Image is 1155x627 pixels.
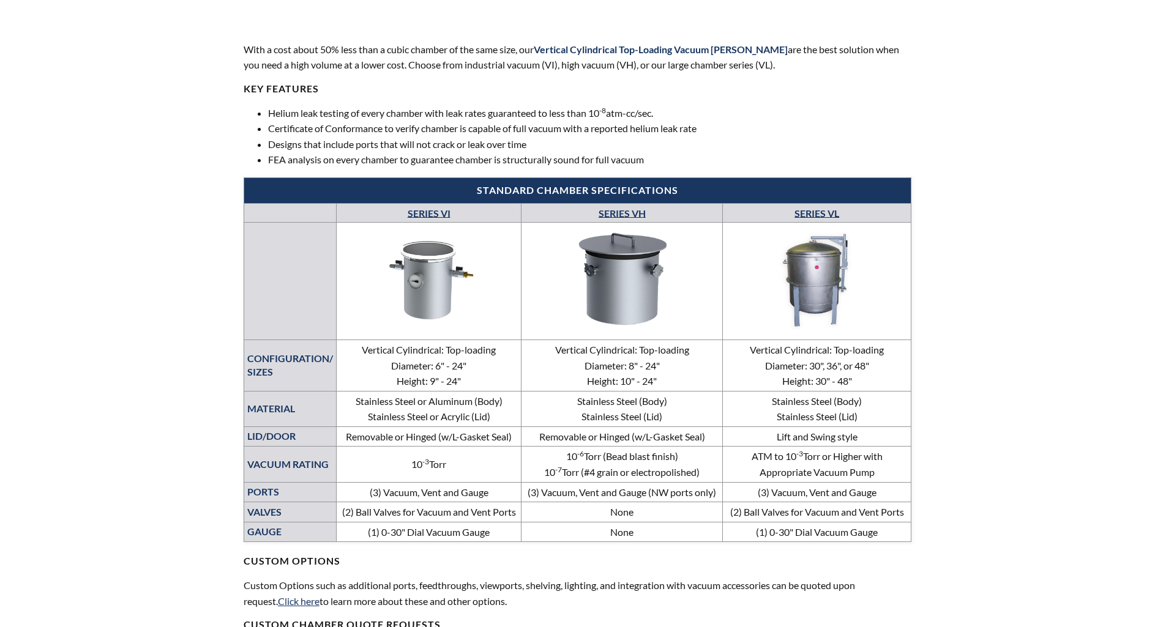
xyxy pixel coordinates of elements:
[336,391,521,426] td: Stainless Steel or Aluminum (Body) Stainless Steel or Acrylic (Lid)
[268,136,911,152] li: Designs that include ports that will not crack or leak over time
[599,207,646,218] a: SERIES VH
[577,449,584,458] sup: -6
[408,207,450,218] a: SERIES VI
[244,577,911,609] p: Custom Options such as additional ports, feedthroughs, viewports, shelving, lighting, and integra...
[723,447,911,482] td: ATM to 10 Torr or Higher with Appropriate Vacuum Pump
[244,482,336,502] th: PORTS
[521,502,723,522] td: None
[599,106,606,115] sup: -8
[244,447,336,482] th: VACUUM RATING
[268,121,911,136] li: Certificate of Conformance to verify chamber is capable of full vacuum with a reported helium lea...
[794,207,839,218] a: SERIES VL
[250,184,905,197] h4: Standard Chamber Specifications
[244,83,911,95] h4: KEY FEATURES
[723,522,911,542] td: (1) 0-30" Dial Vacuum Gauge
[555,465,562,474] sup: -7
[723,391,911,426] td: Stainless Steel (Body) Stainless Steel (Lid)
[521,522,723,542] td: None
[723,339,911,391] td: Vertical Cylindrical: Top-loading Diameter: 30", 36", or 48" Height: 30" - 48"
[534,43,788,55] span: Vertical Cylindrical Top-Loading Vacuum [PERSON_NAME]
[336,482,521,502] td: (3) Vacuum, Vent and Gauge
[723,482,911,502] td: (3) Vacuum, Vent and Gauge
[723,426,911,447] td: Lift and Swing style
[244,522,336,542] th: GAUGE
[336,339,521,391] td: Vertical Cylindrical: Top-loading Diameter: 6" - 24" Height: 9" - 24"
[723,502,911,522] td: (2) Ball Valves for Vacuum and Vent Ports
[336,502,521,522] td: (2) Ball Valves for Vacuum and Vent Ports
[521,426,723,447] td: Removable or Hinged (w/L-Gasket Seal)
[336,447,521,482] td: 10 Torr
[521,447,723,482] td: 10 Torr (Bead blast finish) 10 Torr (#4 grain or electropolished)
[244,426,336,447] th: LID/DOOR
[796,449,803,458] sup: -3
[422,457,429,466] sup: -3
[340,229,518,329] img: Series CC—Cube Chambers
[278,595,320,607] a: Click here
[521,391,723,426] td: Stainless Steel (Body) Stainless Steel (Lid)
[336,522,521,542] td: (1) 0-30" Dial Vacuum Gauge
[244,42,911,73] p: With a cost about 50% less than a cubic chamber of the same size, our are the best solution when ...
[336,426,521,447] td: Removable or Hinged (w/L-Gasket Seal)
[268,105,911,121] li: Helium leak testing of every chamber with leak rates guaranteed to less than 10 atm-cc/sec.
[244,339,336,391] th: CONFIGURATION/ SIZES
[521,339,723,391] td: Vertical Cylindrical: Top-loading Diameter: 8" - 24" Height: 10" - 24"
[244,391,336,426] th: MATERIAL
[268,152,911,168] li: FEA analysis on every chamber to guarantee chamber is structurally sound for full vacuum
[244,502,336,522] th: VALVES
[521,482,723,502] td: (3) Vacuum, Vent and Gauge (NW ports only)
[244,542,911,568] h4: CUSTOM OPTIONS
